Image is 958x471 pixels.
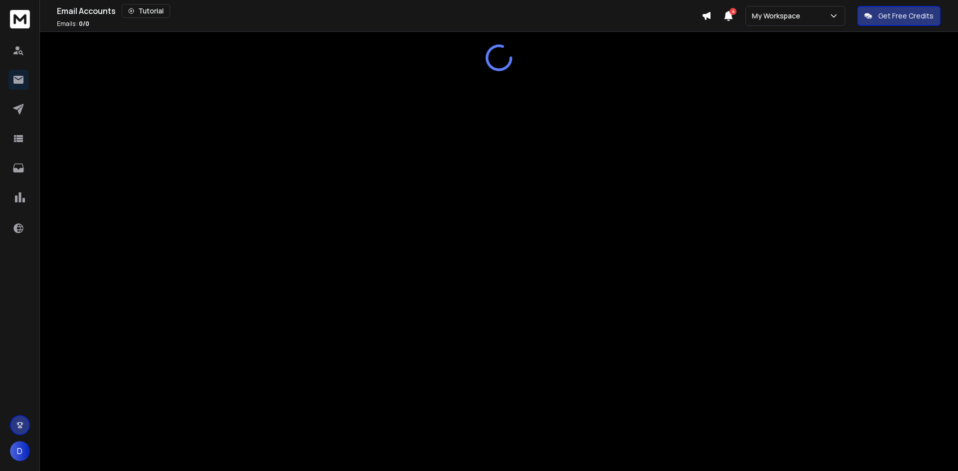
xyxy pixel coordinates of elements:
[752,11,804,21] p: My Workspace
[79,19,89,28] span: 0 / 0
[729,8,736,15] span: 4
[122,4,170,18] button: Tutorial
[57,20,89,28] p: Emails :
[878,11,934,21] p: Get Free Credits
[857,6,941,26] button: Get Free Credits
[57,4,702,18] div: Email Accounts
[10,441,30,461] button: D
